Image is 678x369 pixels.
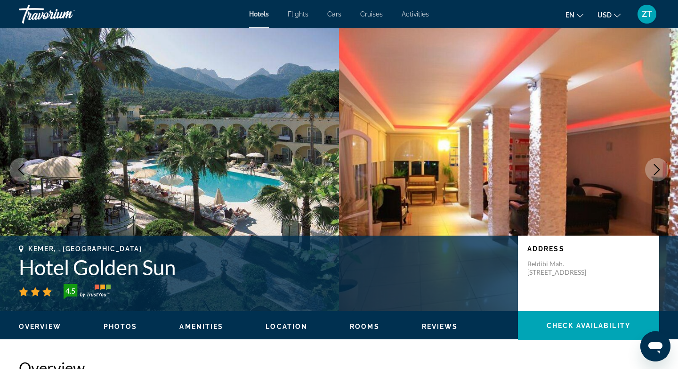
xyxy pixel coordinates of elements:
[19,2,113,26] a: Travorium
[179,322,223,331] button: Amenities
[547,322,630,329] span: Check Availability
[179,323,223,330] span: Amenities
[28,245,142,253] span: Kemer, , [GEOGRAPHIC_DATA]
[642,9,652,19] span: ZT
[61,285,80,296] div: 4.5
[565,11,574,19] span: en
[104,323,137,330] span: Photos
[350,323,379,330] span: Rooms
[527,260,603,277] p: Beldibi Mah. [STREET_ADDRESS]
[518,311,659,340] button: Check Availability
[19,255,508,279] h1: Hotel Golden Sun
[266,322,307,331] button: Location
[19,323,61,330] span: Overview
[527,245,650,253] p: Address
[104,322,137,331] button: Photos
[288,10,308,18] a: Flights
[565,8,583,22] button: Change language
[266,323,307,330] span: Location
[597,8,621,22] button: Change currency
[19,322,61,331] button: Overview
[327,10,341,18] a: Cars
[350,322,379,331] button: Rooms
[9,158,33,181] button: Previous image
[640,331,670,361] iframe: Кнопка запуска окна обмена сообщениями
[360,10,383,18] a: Cruises
[64,284,111,299] img: trustyou-badge-hor.svg
[597,11,612,19] span: USD
[635,4,659,24] button: User Menu
[422,322,458,331] button: Reviews
[645,158,669,181] button: Next image
[422,323,458,330] span: Reviews
[249,10,269,18] a: Hotels
[402,10,429,18] a: Activities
